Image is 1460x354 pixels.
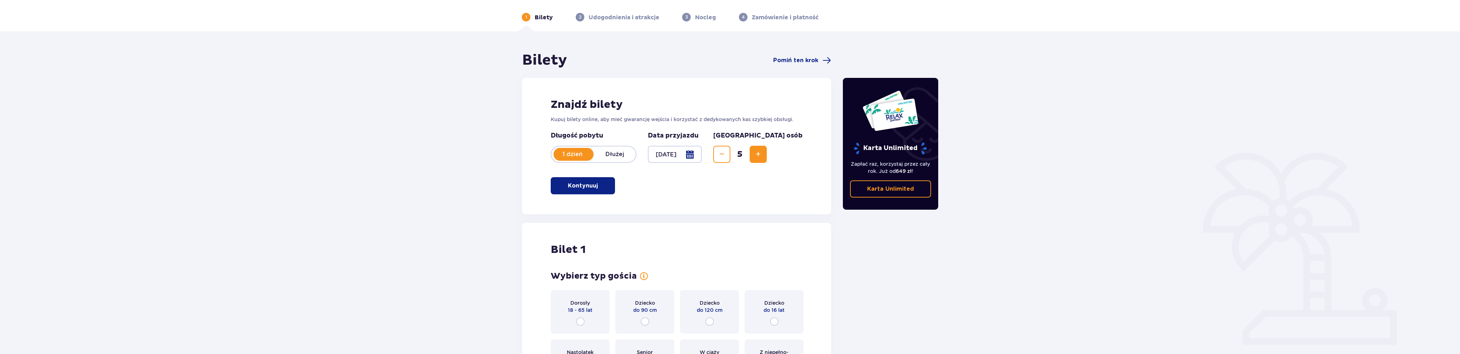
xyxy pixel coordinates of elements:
[713,131,802,140] p: [GEOGRAPHIC_DATA] osób
[551,150,594,158] p: 1 dzień
[773,56,831,65] a: Pomiń ten krok
[764,299,784,306] p: Dziecko
[535,14,553,21] p: Bilety
[695,14,716,21] p: Nocleg
[551,131,636,140] p: Długość pobytu
[697,306,722,314] p: do 120 cm
[850,160,931,175] p: Zapłać raz, korzystaj przez cały rok. Już od !
[551,243,586,256] p: Bilet 1
[750,146,767,163] button: Increase
[742,14,745,20] p: 4
[853,142,927,155] p: Karta Unlimited
[525,14,527,20] p: 1
[685,14,688,20] p: 3
[633,306,657,314] p: do 90 cm
[551,98,802,111] h2: Znajdź bilety
[850,180,931,198] a: Karta Unlimited
[635,299,655,306] p: Dziecko
[551,116,802,123] p: Kupuj bilety online, aby mieć gwarancję wejścia i korzystać z dedykowanych kas szybkiej obsługi.
[732,149,748,160] span: 5
[589,14,659,21] p: Udogodnienia i atrakcje
[551,177,615,194] button: Kontynuuj
[570,299,590,306] p: Dorosły
[579,14,581,20] p: 2
[700,299,720,306] p: Dziecko
[648,131,699,140] p: Data przyjazdu
[896,168,912,174] span: 649 zł
[551,271,637,281] p: Wybierz typ gościa
[522,51,567,69] h1: Bilety
[867,185,914,193] p: Karta Unlimited
[568,182,598,190] p: Kontynuuj
[764,306,785,314] p: do 16 lat
[594,150,636,158] p: Dłużej
[713,146,730,163] button: Decrease
[568,306,592,314] p: 18 - 65 lat
[773,56,818,64] span: Pomiń ten krok
[752,14,819,21] p: Zamówienie i płatność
